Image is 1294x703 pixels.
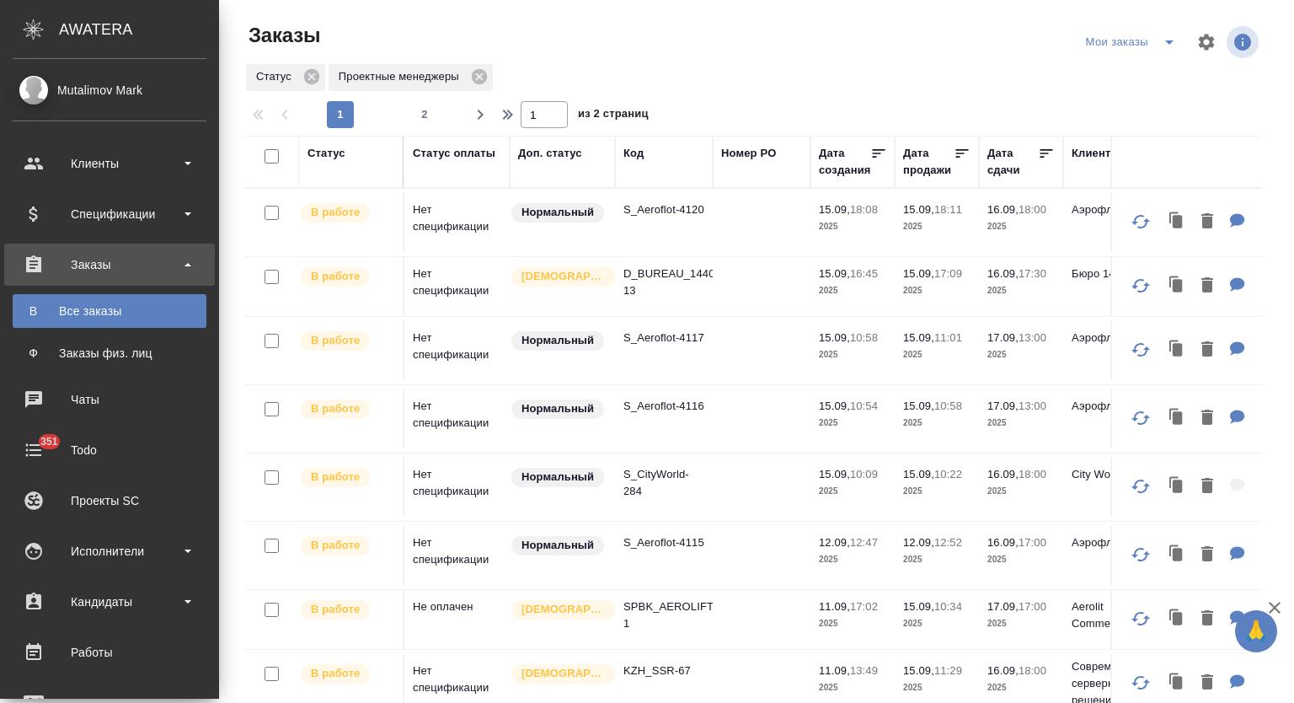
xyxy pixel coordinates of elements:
[934,331,962,344] p: 11:01
[1186,22,1227,62] span: Настроить таблицу
[1193,470,1222,504] button: Удалить
[987,483,1055,500] p: 2025
[510,663,607,685] div: Выставляется автоматически для первых 3 заказов нового контактного лица. Особое внимание
[1120,330,1161,370] button: Обновить
[987,664,1019,677] p: 16.09,
[987,400,1019,412] p: 17.09,
[623,266,704,299] p: D_BUREAU_1440-13
[819,615,886,632] p: 2025
[510,534,607,557] div: Статус по умолчанию для стандартных заказов
[13,539,206,564] div: Исполнители
[934,664,962,677] p: 11:29
[903,400,934,412] p: 15.09,
[4,631,215,673] a: Работы
[311,400,360,417] p: В работе
[299,466,394,489] div: Выставляет ПМ после принятия заказа от КМа
[987,145,1038,179] div: Дата сдачи
[903,203,934,216] p: 15.09,
[1161,269,1193,303] button: Клонировать
[1161,602,1193,636] button: Клонировать
[521,332,594,349] p: Нормальный
[521,469,594,486] p: Нормальный
[521,601,606,618] p: [DEMOGRAPHIC_DATA]
[1120,201,1161,242] button: Обновить
[299,398,394,421] div: Выставляет ПМ после принятия заказа от КМа
[623,663,704,679] p: KZH_SSR-67
[521,400,594,417] p: Нормальный
[903,282,970,299] p: 2025
[850,468,878,480] p: 10:09
[1072,201,1152,218] p: Аэрофлот
[850,536,878,549] p: 12:47
[987,415,1055,432] p: 2025
[1120,598,1161,639] button: Обновить
[903,679,970,696] p: 2025
[1120,534,1161,575] button: Обновить
[521,665,606,682] p: [DEMOGRAPHIC_DATA]
[987,468,1019,480] p: 16.09,
[819,331,850,344] p: 15.09,
[1161,401,1193,436] button: Клонировать
[850,400,878,412] p: 10:54
[987,346,1055,363] p: 2025
[521,537,594,554] p: Нормальный
[1072,534,1152,551] p: Аэрофлот
[13,151,206,176] div: Клиенты
[903,331,934,344] p: 15.09,
[521,204,594,221] p: Нормальный
[299,598,394,621] div: Выставляет ПМ после принятия заказа от КМа
[1120,266,1161,306] button: Обновить
[819,679,886,696] p: 2025
[1120,663,1161,703] button: Обновить
[1193,401,1222,436] button: Удалить
[1161,333,1193,368] button: Клонировать
[1019,267,1046,280] p: 17:30
[578,104,649,128] span: из 2 страниц
[934,267,962,280] p: 17:09
[404,257,510,316] td: Нет спецификации
[1019,468,1046,480] p: 18:00
[329,64,493,91] div: Проектные менеджеры
[13,294,206,328] a: ВВсе заказы
[819,551,886,568] p: 2025
[4,378,215,421] a: Чаты
[819,267,850,280] p: 15.09,
[299,201,394,224] div: Выставляет ПМ после принятия заказа от КМа
[1193,333,1222,368] button: Удалить
[623,598,704,632] p: SPBK_AEROLIFT-1
[819,346,886,363] p: 2025
[819,600,850,613] p: 11.09,
[903,218,970,235] p: 2025
[987,267,1019,280] p: 16.09,
[13,252,206,277] div: Заказы
[850,331,878,344] p: 10:58
[987,600,1019,613] p: 17.09,
[404,458,510,517] td: Нет спецификации
[404,389,510,448] td: Нет спецификации
[903,615,970,632] p: 2025
[13,201,206,227] div: Спецификации
[1072,598,1152,632] p: Aerolit Commerce
[311,601,360,618] p: В работе
[518,145,582,162] div: Доп. статус
[4,429,215,471] a: 351Todo
[1120,398,1161,438] button: Обновить
[850,600,878,613] p: 17:02
[819,664,850,677] p: 11.09,
[404,526,510,585] td: Нет спецификации
[299,534,394,557] div: Выставляет ПМ после принятия заказа от КМа
[1082,29,1186,56] div: split button
[299,266,394,288] div: Выставляет ПМ после принятия заказа от КМа
[987,203,1019,216] p: 16.09,
[413,145,495,162] div: Статус оплаты
[4,480,215,522] a: Проекты SC
[13,589,206,614] div: Кандидаты
[850,203,878,216] p: 18:08
[1193,666,1222,700] button: Удалить
[311,537,360,554] p: В работе
[934,468,962,480] p: 10:22
[1072,145,1110,162] div: Клиент
[1072,266,1152,282] p: Бюро 1440
[1235,610,1277,652] button: 🙏
[934,536,962,549] p: 12:52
